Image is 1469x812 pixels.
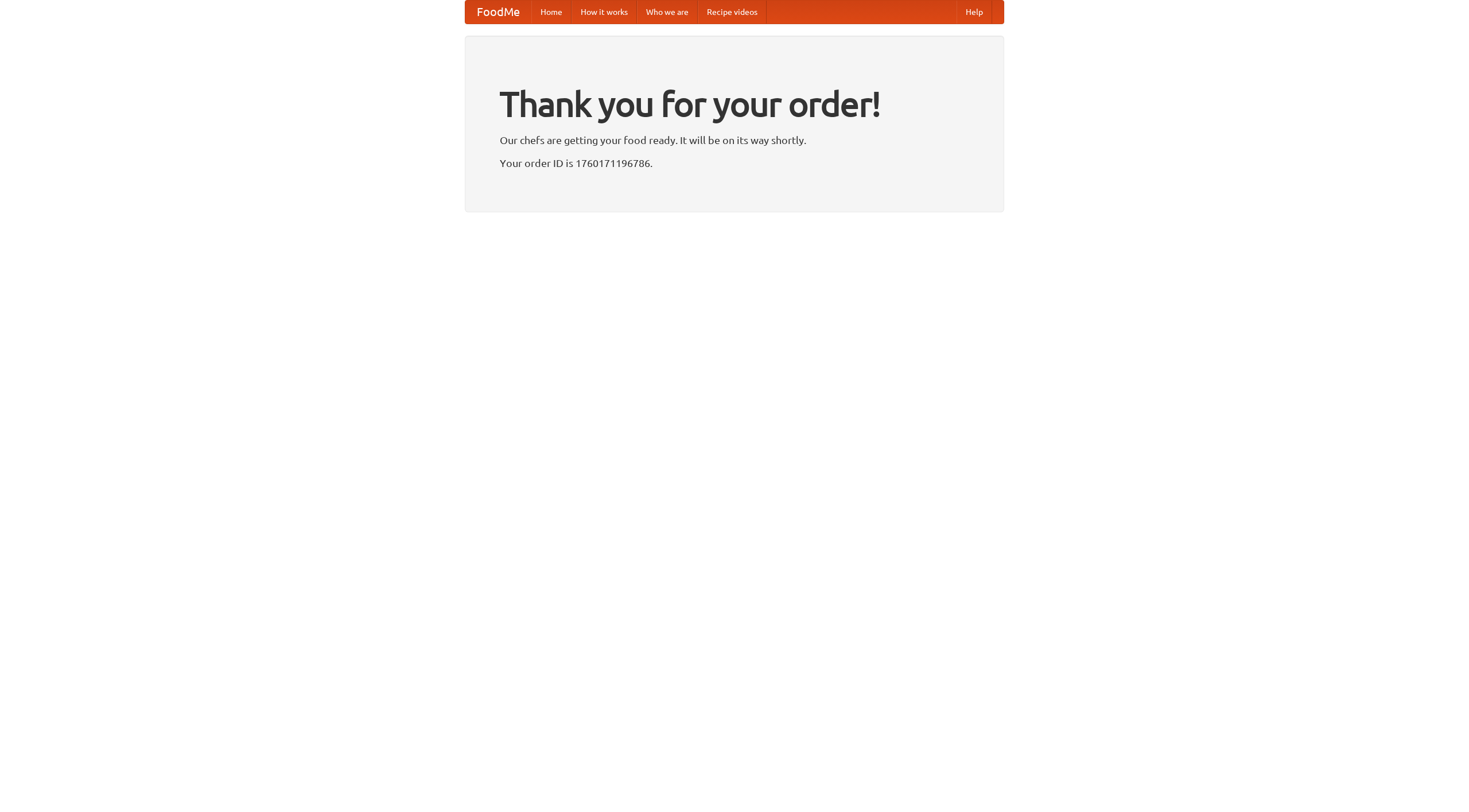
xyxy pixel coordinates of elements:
a: Help [957,1,992,24]
a: Recipe videos [698,1,767,24]
a: FoodMe [465,1,531,24]
h1: Thank you for your order! [500,76,969,131]
a: Who we are [637,1,698,24]
a: How it works [572,1,637,24]
p: Your order ID is 1760171196786. [500,154,969,172]
a: Home [531,1,572,24]
p: Our chefs are getting your food ready. It will be on its way shortly. [500,131,969,149]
